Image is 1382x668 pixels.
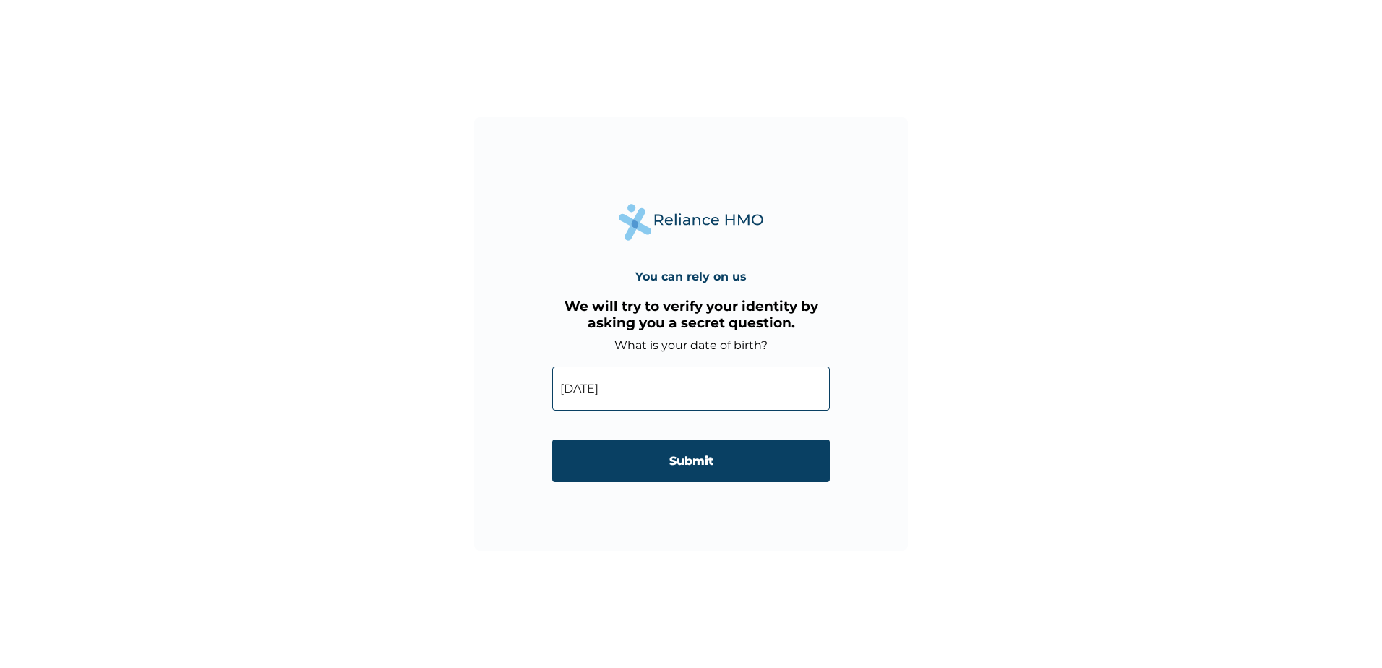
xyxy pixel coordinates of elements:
img: Reliance Health's Logo [619,204,763,241]
input: DD-MM-YYYY [552,367,830,411]
label: What is your date of birth? [614,338,768,352]
h4: You can rely on us [635,270,747,283]
input: Submit [552,440,830,482]
h3: We will try to verify your identity by asking you a secret question. [552,298,830,331]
